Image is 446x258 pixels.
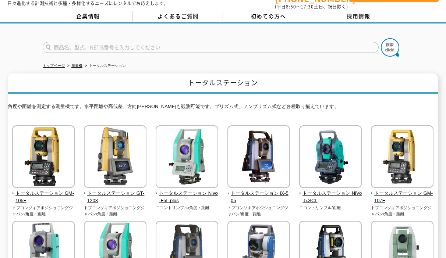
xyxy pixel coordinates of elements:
[84,183,147,205] a: トータルステーション GT-1203
[371,190,434,205] span: トータルステーション GM-107F
[84,62,126,70] li: トータルステーション
[84,190,147,205] span: トータルステーション GT-1203
[156,205,219,211] p: ニコントリンブル/角度・距離
[299,205,362,211] p: ニコントリンブル/距離
[156,125,218,190] img: トータルステーション Nivo-F5L plus
[227,125,290,190] img: トータルステーション iX-505
[371,205,434,217] p: トプコンソキアポジショニングジャパン/角度・距離
[251,12,286,20] span: 初めての方へ
[133,11,223,22] a: よくあるご質問
[371,125,433,190] img: トータルステーション GM-107F
[12,125,75,190] img: トータルステーション GM-105F
[8,74,438,94] h1: トータルステーション
[12,183,75,205] a: トータルステーション GM-105F
[71,64,82,68] a: 測量機
[313,11,403,22] a: 採用情報
[156,190,219,205] span: トータルステーション Nivo-F5L plus
[12,190,75,205] span: トータルステーション GM-105F
[43,64,65,68] a: トップページ
[12,205,75,217] p: トプコンソキアポジショニングジャパン/角度・距離
[84,205,147,217] p: トプコンソキアポジショニングジャパン/角度・距離
[7,1,169,6] p: 日々進化する計測技術と多種・多様化するニーズにレンタルでお応えします。
[371,183,434,205] a: トータルステーション GM-107F
[286,3,296,10] span: 8:50
[8,103,438,114] p: 角度や距離を測定する測量機です。水平距離や高低差、方向[PERSON_NAME]も観測可能です。プリズム式、ノンプリズム式など各種取り揃えています。
[43,42,379,53] input: 商品名、型式、NETIS番号を入力してください
[223,11,313,22] a: 初めての方へ
[227,205,290,217] p: トプコンソキアポジショニングジャパン/角度・距離
[227,190,290,205] span: トータルステーション iX-505
[299,183,362,205] a: トータルステーション NiVo-5.SCL
[299,190,362,205] span: トータルステーション NiVo-5.SCL
[156,183,219,205] a: トータルステーション Nivo-F5L plus
[301,3,314,10] span: 17:30
[381,38,399,57] img: btn_search.png
[275,3,348,10] span: (平日 ～ 土日、祝日除く)
[84,125,146,190] img: トータルステーション GT-1203
[299,125,362,190] img: トータルステーション NiVo-5.SCL
[43,11,133,22] a: 企業情報
[227,183,290,205] a: トータルステーション iX-505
